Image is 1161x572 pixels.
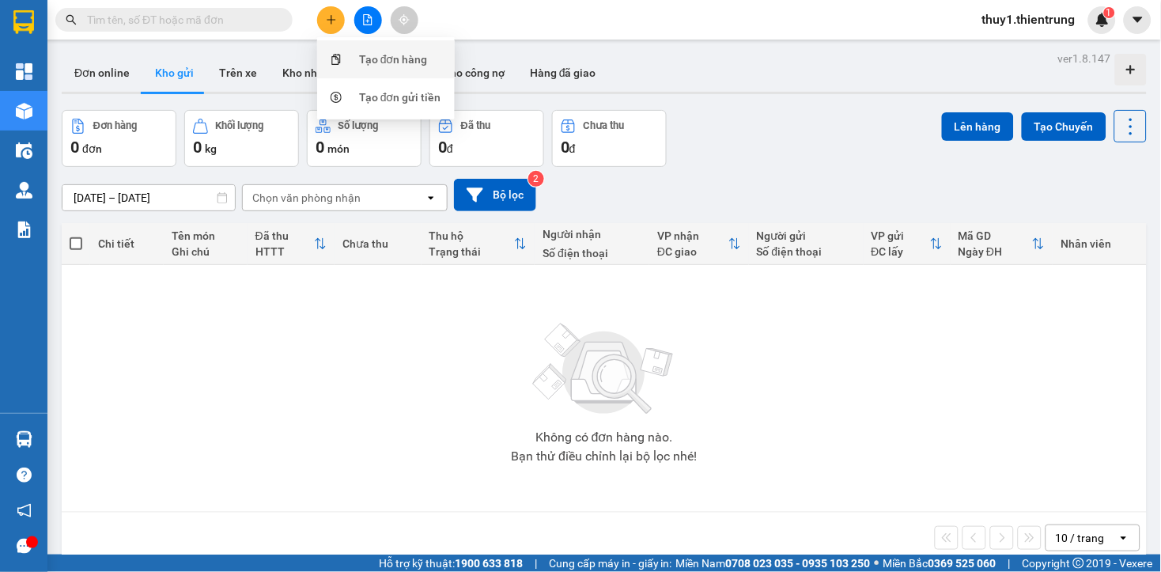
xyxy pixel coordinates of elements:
[338,120,379,131] div: Số lượng
[561,138,569,157] span: 0
[429,110,544,167] button: Đã thu0đ
[62,54,142,92] button: Đơn online
[543,228,641,241] div: Người nhận
[379,555,523,572] span: Hỗ trợ kỹ thuật:
[429,245,515,258] div: Trạng thái
[657,229,728,242] div: VP nhận
[872,229,930,242] div: VP gửi
[62,110,176,167] button: Đơn hàng0đơn
[528,171,544,187] sup: 2
[184,110,299,167] button: Khối lượng0kg
[1106,7,1112,18] span: 1
[942,112,1014,141] button: Lên hàng
[62,185,235,210] input: Select a date range.
[317,6,345,34] button: plus
[216,120,264,131] div: Khối lượng
[359,51,428,68] div: Tạo đơn hàng
[970,9,1088,29] span: thuy1.thientrung
[206,54,270,92] button: Trên xe
[1131,13,1145,27] span: caret-down
[17,468,32,483] span: question-circle
[535,555,537,572] span: |
[864,223,951,265] th: Toggle SortBy
[429,229,515,242] div: Thu hộ
[16,182,32,199] img: warehouse-icon
[657,245,728,258] div: ĐC giao
[142,54,206,92] button: Kho gửi
[331,54,342,65] span: snippets
[342,237,414,250] div: Chưa thu
[16,222,32,238] img: solution-icon
[98,237,156,250] div: Chi tiết
[430,54,517,92] button: Kho công nợ
[511,450,697,463] div: Bạn thử điều chỉnh lại bộ lọc nhé!
[1095,13,1110,27] img: icon-new-feature
[93,120,137,131] div: Đơn hàng
[354,6,382,34] button: file-add
[517,54,609,92] button: Hàng đã giao
[70,138,79,157] span: 0
[327,142,350,155] span: món
[552,110,667,167] button: Chưa thu0đ
[1118,532,1130,544] svg: open
[16,63,32,80] img: dashboard-icon
[951,223,1053,265] th: Toggle SortBy
[172,245,240,258] div: Ghi chú
[1073,558,1084,569] span: copyright
[391,6,418,34] button: aim
[422,223,535,265] th: Toggle SortBy
[676,555,871,572] span: Miền Nam
[757,245,856,258] div: Số điện thoại
[1061,237,1138,250] div: Nhân viên
[1115,54,1147,85] div: Tạo kho hàng mới
[307,110,422,167] button: Số lượng0món
[726,557,871,570] strong: 0708 023 035 - 0935 103 250
[66,14,77,25] span: search
[649,223,748,265] th: Toggle SortBy
[549,555,672,572] span: Cung cấp máy in - giấy in:
[543,247,641,259] div: Số điện thoại
[359,89,441,106] div: Tạo đơn gửi tiền
[959,229,1033,242] div: Mã GD
[1022,112,1106,141] button: Tạo Chuyến
[205,142,217,155] span: kg
[425,191,437,204] svg: open
[1056,530,1105,546] div: 10 / trang
[584,120,625,131] div: Chưa thu
[875,560,879,566] span: ⚪️
[172,229,240,242] div: Tên món
[1104,7,1115,18] sup: 1
[454,179,536,211] button: Bộ lọc
[16,142,32,159] img: warehouse-icon
[872,245,930,258] div: ĐC lấy
[270,54,342,92] button: Kho nhận
[252,190,361,206] div: Chọn văn phòng nhận
[193,138,202,157] span: 0
[362,14,373,25] span: file-add
[455,557,523,570] strong: 1900 633 818
[525,314,683,425] img: svg+xml;base64,PHN2ZyBjbGFzcz0ibGlzdC1wbHVnX19zdmciIHhtbG5zPSJodHRwOi8vd3d3LnczLm9yZy8yMDAwL3N2Zy...
[438,138,447,157] span: 0
[1124,6,1152,34] button: caret-down
[447,142,453,155] span: đ
[255,229,314,242] div: Đã thu
[248,223,335,265] th: Toggle SortBy
[883,555,996,572] span: Miền Bắc
[461,120,490,131] div: Đã thu
[757,229,856,242] div: Người gửi
[959,245,1033,258] div: Ngày ĐH
[326,14,337,25] span: plus
[928,557,996,570] strong: 0369 525 060
[399,14,410,25] span: aim
[535,431,673,444] div: Không có đơn hàng nào.
[316,138,324,157] span: 0
[1058,50,1111,67] div: ver 1.8.147
[16,103,32,119] img: warehouse-icon
[17,539,32,554] span: message
[82,142,102,155] span: đơn
[331,92,342,103] span: dollar-circle
[569,142,576,155] span: đ
[17,503,32,518] span: notification
[1008,555,1011,572] span: |
[13,10,34,34] img: logo-vxr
